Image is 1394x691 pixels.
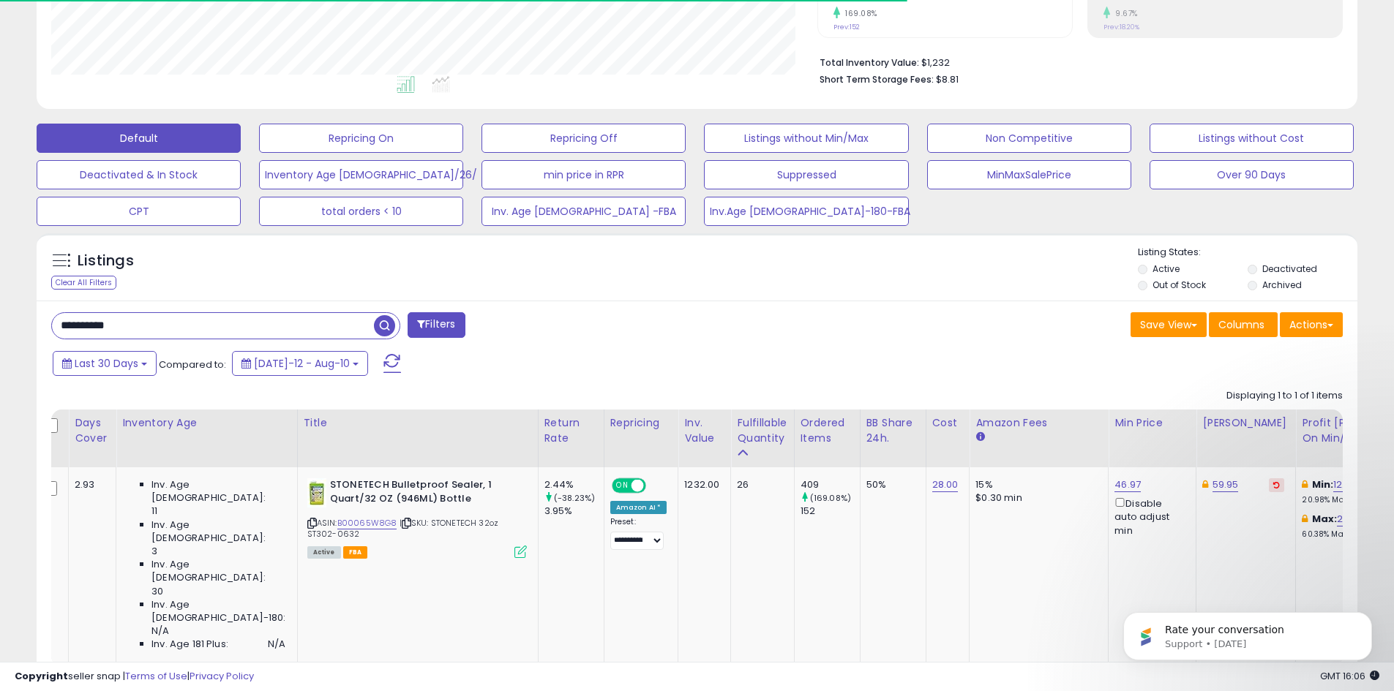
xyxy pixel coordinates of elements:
[801,415,854,446] div: Ordered Items
[268,638,285,651] span: N/A
[1114,477,1141,492] a: 46.97
[254,356,350,371] span: [DATE]-12 - Aug-10
[927,124,1131,153] button: Non Competitive
[544,478,604,491] div: 2.44%
[1131,312,1207,337] button: Save View
[1262,263,1317,275] label: Deactivated
[37,124,241,153] button: Default
[408,312,465,338] button: Filters
[481,160,686,189] button: min price in RPR
[53,351,157,376] button: Last 30 Days
[75,356,138,371] span: Last 30 Days
[801,505,860,518] div: 152
[1150,124,1354,153] button: Listings without Cost
[15,669,68,683] strong: Copyright
[75,415,110,446] div: Days Cover
[151,478,285,505] span: Inv. Age [DEMOGRAPHIC_DATA]:
[151,638,228,651] span: Inv. Age 181 Plus:
[337,517,397,529] a: B00065W8G8
[122,415,291,431] div: Inventory Age
[1280,312,1343,337] button: Actions
[684,478,719,491] div: 1232.00
[932,415,964,431] div: Cost
[343,546,368,559] span: FBA
[975,478,1097,491] div: 15%
[1312,512,1338,526] b: Max:
[1218,317,1264,332] span: Columns
[975,415,1102,431] div: Amazon Fees
[610,517,667,550] div: Preset:
[307,517,498,539] span: | SKU: STONETECH 32oz ST302-0632
[1103,23,1139,31] small: Prev: 18.20%
[1110,8,1138,19] small: 9.67%
[304,415,532,431] div: Title
[1302,514,1308,524] i: This overrides the store level max markup for this listing
[1153,263,1180,275] label: Active
[37,197,241,226] button: CPT
[1333,477,1354,492] a: 12.51
[259,160,463,189] button: Inventory Age [DEMOGRAPHIC_DATA]/26/
[684,415,724,446] div: Inv. value
[554,492,595,504] small: (-38.23%)
[51,276,116,290] div: Clear All Filters
[975,491,1097,505] div: $0.30 min
[259,197,463,226] button: total orders < 10
[151,505,157,518] span: 11
[544,415,598,446] div: Return Rate
[151,624,169,638] span: N/A
[866,415,920,446] div: BB Share 24h.
[936,72,959,86] span: $8.81
[125,669,187,683] a: Terms of Use
[737,415,787,446] div: Fulfillable Quantity
[481,197,686,226] button: Inv. Age [DEMOGRAPHIC_DATA] -FBA
[1226,389,1343,403] div: Displaying 1 to 1 of 1 items
[840,8,877,19] small: 169.08%
[159,358,226,371] span: Compared to:
[75,478,105,491] div: 2.93
[1101,581,1394,684] iframe: Intercom notifications message
[1150,160,1354,189] button: Over 90 Days
[801,478,860,491] div: 409
[544,505,604,518] div: 3.95%
[820,56,919,69] b: Total Inventory Value:
[1262,279,1302,291] label: Archived
[820,53,1332,70] li: $1,232
[810,492,851,504] small: (169.08%)
[481,124,686,153] button: Repricing Off
[151,518,285,545] span: Inv. Age [DEMOGRAPHIC_DATA]:
[37,160,241,189] button: Deactivated & In Stock
[610,415,672,431] div: Repricing
[151,585,163,598] span: 30
[704,124,908,153] button: Listings without Min/Max
[151,558,285,584] span: Inv. Age [DEMOGRAPHIC_DATA]:
[232,351,368,376] button: [DATE]-12 - Aug-10
[78,251,134,271] h5: Listings
[151,545,157,558] span: 3
[307,478,527,556] div: ASIN:
[932,477,959,492] a: 28.00
[704,197,908,226] button: Inv.Age [DEMOGRAPHIC_DATA]-180-FBA
[1302,480,1308,489] i: This overrides the store level min markup for this listing
[975,431,984,444] small: Amazon Fees.
[1202,415,1289,431] div: [PERSON_NAME]
[610,501,667,514] div: Amazon AI *
[833,23,860,31] small: Prev: 152
[1312,477,1334,491] b: Min:
[1153,279,1206,291] label: Out of Stock
[737,478,782,491] div: 26
[643,480,667,492] span: OFF
[1114,415,1190,431] div: Min Price
[820,73,934,86] b: Short Term Storage Fees:
[866,478,915,491] div: 50%
[613,480,632,492] span: ON
[1114,495,1185,537] div: Disable auto adjust min
[704,160,908,189] button: Suppressed
[927,160,1131,189] button: MinMaxSalePrice
[1213,477,1239,492] a: 59.95
[307,546,341,559] span: All listings currently available for purchase on Amazon
[1209,312,1278,337] button: Columns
